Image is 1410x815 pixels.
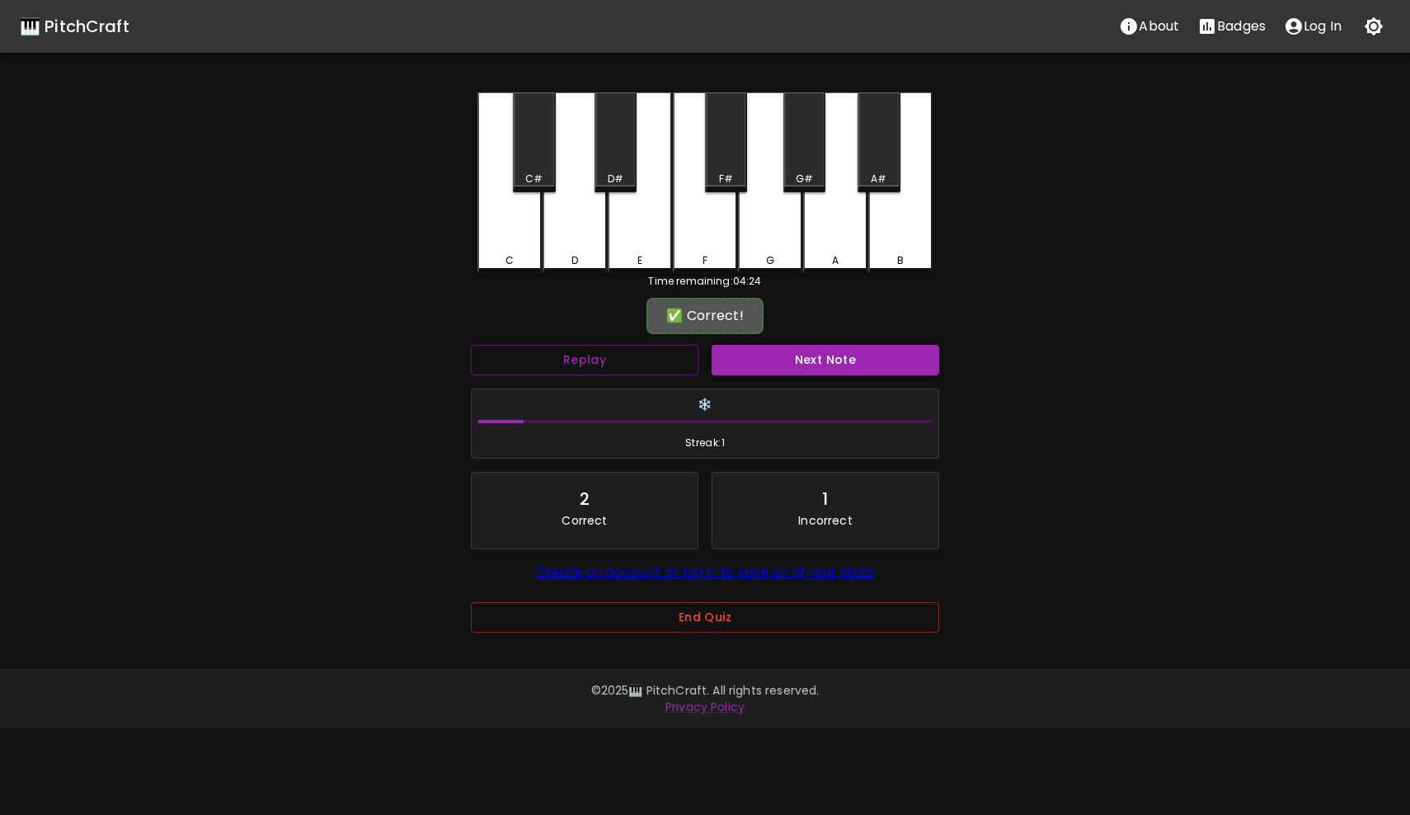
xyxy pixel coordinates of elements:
[897,253,904,268] div: B
[536,563,875,582] a: Create an account or log in to save all of your stats
[20,13,129,40] a: 🎹 PitchCraft
[478,396,932,414] h6: ❄️
[822,486,828,512] div: 1
[719,172,733,186] div: F#
[712,345,939,375] button: Next Note
[637,253,642,268] div: E
[562,512,607,529] p: Correct
[571,253,578,268] div: D
[871,172,886,186] div: A#
[798,512,852,529] p: Incorrect
[505,253,514,268] div: C
[796,172,813,186] div: G#
[230,682,1180,699] p: © 2025 🎹 PitchCraft. All rights reserved.
[1304,16,1342,36] p: Log In
[703,253,707,268] div: F
[1139,16,1179,36] p: About
[832,253,839,268] div: A
[580,486,590,512] div: 2
[471,345,698,375] button: Replay
[477,274,933,289] div: Time remaining: 04:24
[1188,10,1275,43] button: Stats
[766,253,774,268] div: G
[1217,16,1266,36] p: Badges
[1110,10,1188,43] button: About
[478,435,932,451] span: Streak: 1
[655,306,755,326] div: ✅ Correct!
[1275,10,1351,43] button: account of current user
[665,699,745,715] a: Privacy Policy
[608,172,623,186] div: D#
[525,172,543,186] div: C#
[471,602,939,633] button: End Quiz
